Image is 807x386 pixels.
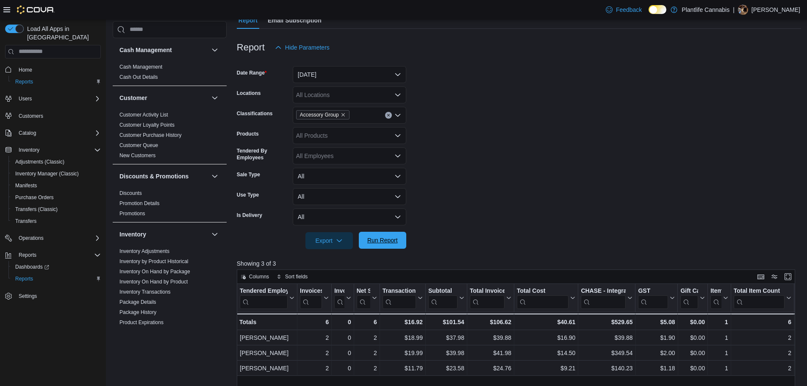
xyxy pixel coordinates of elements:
[356,317,377,327] div: 6
[15,170,79,177] span: Inventory Manager (Classic)
[680,317,705,327] div: $0.00
[119,112,168,118] a: Customer Activity List
[470,333,511,343] div: $39.88
[638,363,675,373] div: $1.18
[119,299,156,305] span: Package Details
[237,110,273,117] label: Classifications
[237,42,265,53] h3: Report
[12,216,101,226] span: Transfers
[239,317,294,327] div: Totals
[19,235,44,242] span: Operations
[382,287,422,308] button: Transaction Average
[394,153,401,159] button: Open list of options
[357,348,377,358] div: 2
[15,275,33,282] span: Reports
[300,333,329,343] div: 2
[2,110,104,122] button: Customers
[517,287,575,308] button: Total Cost
[240,287,294,308] button: Tendered Employee
[119,172,189,181] h3: Discounts & Promotions
[12,169,101,179] span: Inventory Manager (Classic)
[293,66,406,83] button: [DATE]
[581,287,626,308] div: CHASE - Integrated
[8,192,104,203] button: Purchase Orders
[119,94,208,102] button: Customer
[119,278,188,285] span: Inventory On Hand by Product
[5,60,101,325] nav: Complex example
[334,363,351,373] div: 0
[240,287,288,295] div: Tendered Employee
[682,5,729,15] p: Plantlife Cannabis
[517,317,575,327] div: $40.61
[210,45,220,55] button: Cash Management
[119,289,171,295] a: Inventory Transactions
[113,62,227,86] div: Cash Management
[119,268,190,275] span: Inventory On Hand by Package
[428,348,464,358] div: $39.98
[311,232,348,249] span: Export
[2,64,104,76] button: Home
[8,215,104,227] button: Transfers
[119,299,156,305] a: Package Details
[470,287,505,308] div: Total Invoiced
[517,287,569,308] div: Total Cost
[8,203,104,215] button: Transfers (Classic)
[119,319,164,325] a: Product Expirations
[119,111,168,118] span: Customer Activity List
[119,122,175,128] a: Customer Loyalty Points
[680,363,705,373] div: $0.00
[382,287,416,295] div: Transaction Average
[394,112,401,119] button: Open list of options
[119,230,146,239] h3: Inventory
[119,74,158,80] a: Cash Out Details
[12,216,40,226] a: Transfers
[334,333,351,343] div: 0
[15,78,33,85] span: Reports
[119,132,182,138] a: Customer Purchase History
[733,287,791,308] button: Total Item Count
[119,258,189,265] span: Inventory by Product Historical
[15,128,101,138] span: Catalog
[240,363,294,373] div: [PERSON_NAME]
[710,287,728,308] button: Items Per Transaction
[638,287,668,295] div: GST
[334,317,351,327] div: 0
[602,1,645,18] a: Feedback
[293,208,406,225] button: All
[734,363,791,373] div: 2
[428,333,464,343] div: $37.98
[238,12,258,29] span: Report
[119,269,190,275] a: Inventory On Hand by Package
[237,212,262,219] label: Is Delivery
[210,171,220,181] button: Discounts & Promotions
[12,157,68,167] a: Adjustments (Classic)
[119,289,171,295] span: Inventory Transactions
[15,291,40,301] a: Settings
[293,188,406,205] button: All
[752,5,800,15] p: [PERSON_NAME]
[710,287,721,295] div: Items Per Transaction
[470,348,511,358] div: $41.98
[119,258,189,264] a: Inventory by Product Historical
[382,287,416,308] div: Transaction Average
[210,93,220,103] button: Customer
[2,249,104,261] button: Reports
[237,90,261,97] label: Locations
[334,287,344,308] div: Invoices Ref
[113,188,227,222] div: Discounts & Promotions
[383,363,423,373] div: $11.79
[237,171,260,178] label: Sale Type
[293,168,406,185] button: All
[733,5,735,15] p: |
[113,246,227,361] div: Inventory
[12,181,101,191] span: Manifests
[119,230,208,239] button: Inventory
[428,287,464,308] button: Subtotal
[15,182,37,189] span: Manifests
[783,272,793,282] button: Enter fullscreen
[2,93,104,105] button: Users
[470,363,511,373] div: $24.76
[19,147,39,153] span: Inventory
